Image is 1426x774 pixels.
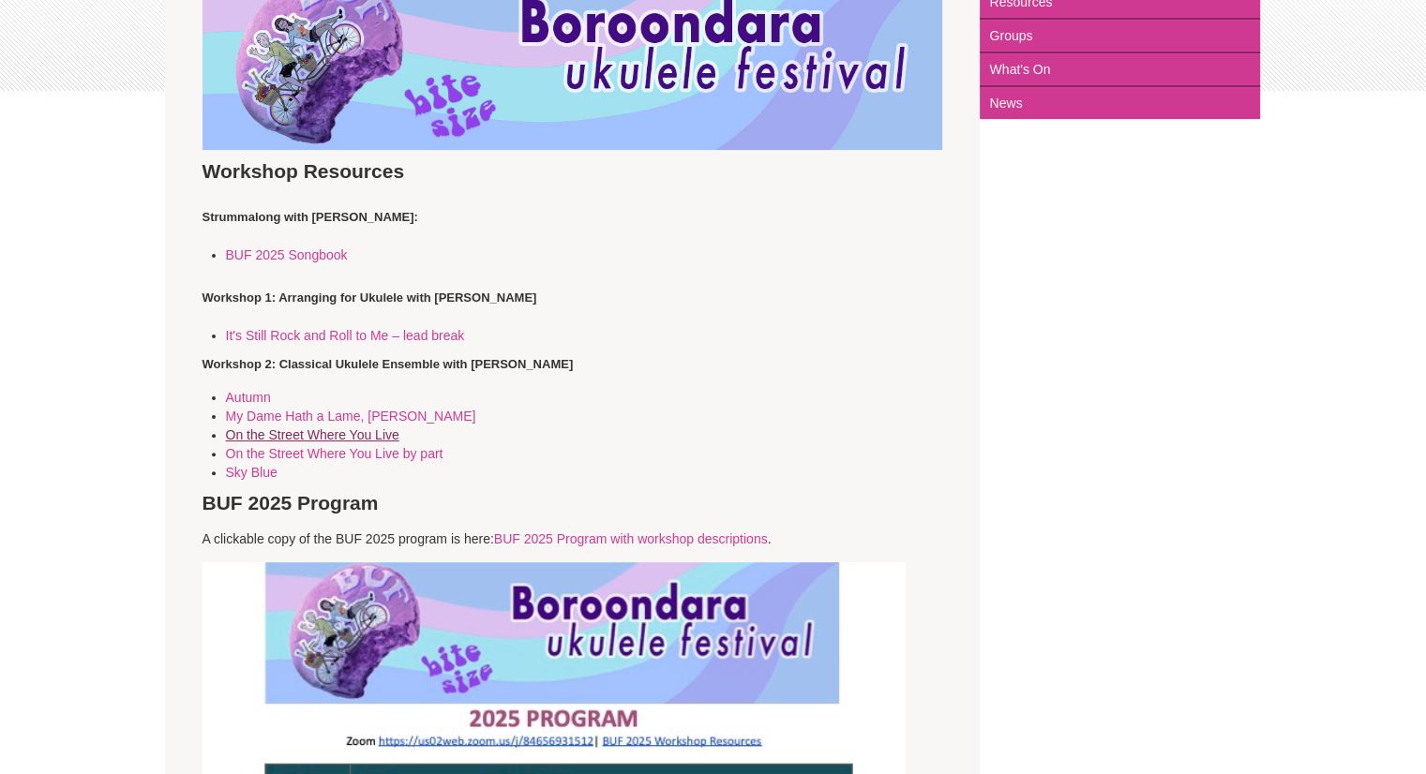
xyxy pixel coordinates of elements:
[226,465,278,480] a: Sky Blue
[980,53,1260,87] a: What's On
[203,357,574,371] strong: ​Workshop 2: Classical Ukulele Ensemble with [PERSON_NAME]
[203,159,943,184] h3: Workshop Resources
[226,409,476,424] a: My Dame Hath a Lame, [PERSON_NAME]
[203,529,943,548] p: A clickable copy of the BUF 2025 program is here: .
[494,531,768,546] a: BUF 2025 Program with workshop descriptions
[203,388,943,515] h3: BUF 2025 Program
[226,390,271,405] a: Autumn
[226,427,399,442] a: On the Street Where You Live
[980,20,1260,53] a: Groups
[203,210,418,224] strong: Strummalong with [PERSON_NAME]:
[226,328,465,343] a: It's Still Rock and Roll to Me – lead break
[203,290,537,305] strong: Workshop 1: Arranging for Ukulele with [PERSON_NAME]
[980,87,1260,119] a: News
[226,446,443,461] a: On the Street Where You Live by part
[226,247,348,262] a: BUF 2025 Songbook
